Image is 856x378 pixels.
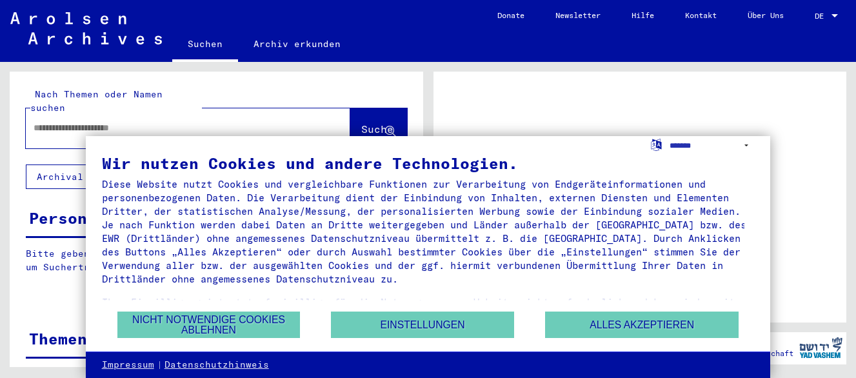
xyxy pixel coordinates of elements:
a: Suchen [172,28,238,62]
button: Nicht notwendige Cookies ablehnen [117,312,300,338]
select: Sprache auswählen [670,136,754,155]
span: Suche [361,123,393,135]
img: yv_logo.png [797,332,845,364]
button: Einstellungen [331,312,513,338]
mat-label: Nach Themen oder Namen suchen [30,88,163,114]
span: DE [815,12,829,21]
div: Wir nutzen Cookies und andere Technologien. [102,155,755,171]
p: Bitte geben Sie einen Suchbegriff ein oder nutzen Sie die Filter, um Suchertreffer zu erhalten. [26,247,406,274]
a: Datenschutzhinweis [164,359,269,372]
div: Diese Website nutzt Cookies und vergleichbare Funktionen zur Verarbeitung von Endgeräteinformatio... [102,177,755,286]
div: Personen [29,206,106,230]
img: Arolsen_neg.svg [10,12,162,45]
div: Themen [29,327,87,350]
label: Sprache auswählen [650,138,663,150]
a: Impressum [102,359,154,372]
button: Alles akzeptieren [545,312,739,338]
button: Suche [350,108,407,148]
button: Archival tree units [26,164,163,189]
a: Archiv erkunden [238,28,356,59]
